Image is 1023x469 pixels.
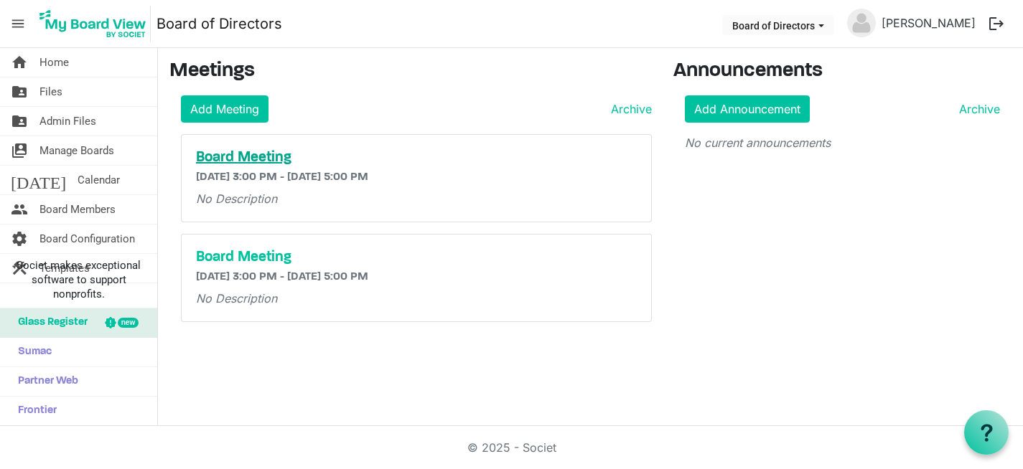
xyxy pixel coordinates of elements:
[196,149,637,166] a: Board Meeting
[157,9,282,38] a: Board of Directors
[11,397,57,425] span: Frontier
[11,338,52,366] span: Sumac
[11,107,28,136] span: folder_shared
[11,308,88,337] span: Glass Register
[4,10,32,37] span: menu
[78,166,120,194] span: Calendar
[11,136,28,165] span: switch_account
[605,100,652,118] a: Archive
[39,224,135,253] span: Board Configuration
[723,15,833,35] button: Board of Directors dropdownbutton
[196,270,637,284] h6: [DATE] 3:00 PM - [DATE] 5:00 PM
[685,134,1000,151] p: No current announcements
[953,100,1000,118] a: Archive
[6,258,151,301] span: Societ makes exceptional software to support nonprofits.
[35,6,157,42] a: My Board View Logo
[196,171,637,184] h6: [DATE] 3:00 PM - [DATE] 5:00 PM
[11,195,28,224] span: people
[847,9,876,37] img: no-profile-picture.svg
[685,95,810,123] a: Add Announcement
[39,107,96,136] span: Admin Files
[11,224,28,253] span: settings
[11,166,66,194] span: [DATE]
[181,95,268,123] a: Add Meeting
[11,48,28,77] span: home
[39,48,69,77] span: Home
[39,77,62,106] span: Files
[118,318,139,328] div: new
[11,367,78,396] span: Partner Web
[981,9,1012,39] button: logout
[39,195,116,224] span: Board Members
[11,77,28,106] span: folder_shared
[876,9,981,37] a: [PERSON_NAME]
[196,249,637,266] a: Board Meeting
[196,290,637,307] p: No Description
[673,60,1012,84] h3: Announcements
[35,6,151,42] img: My Board View Logo
[169,60,652,84] h3: Meetings
[196,190,637,207] p: No Description
[39,136,114,165] span: Manage Boards
[467,440,556,455] a: © 2025 - Societ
